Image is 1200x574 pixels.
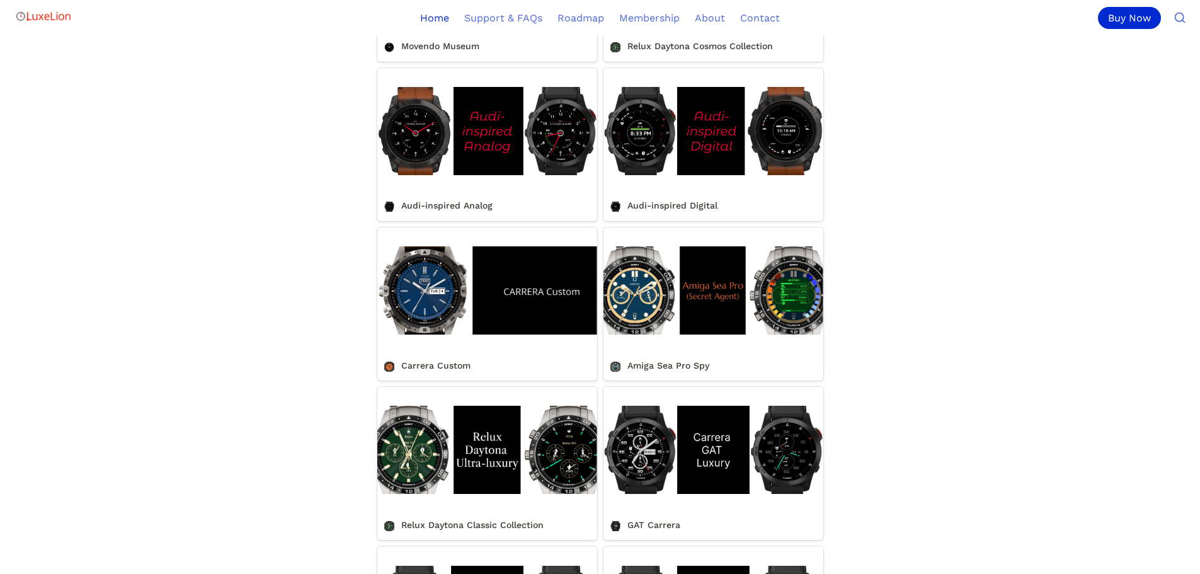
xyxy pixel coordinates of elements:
[603,227,823,381] a: Amiga Sea Pro Spy
[377,387,597,540] a: Relux Daytona Classic Collection
[15,4,72,29] img: Logo
[377,227,597,381] a: Carrera Custom
[1098,7,1161,29] div: Buy Now
[603,68,823,221] a: Audi-inspired Digital
[603,387,823,540] a: GAT Carrera
[1098,7,1166,29] a: Buy Now
[377,68,597,221] a: Audi-inspired Analog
